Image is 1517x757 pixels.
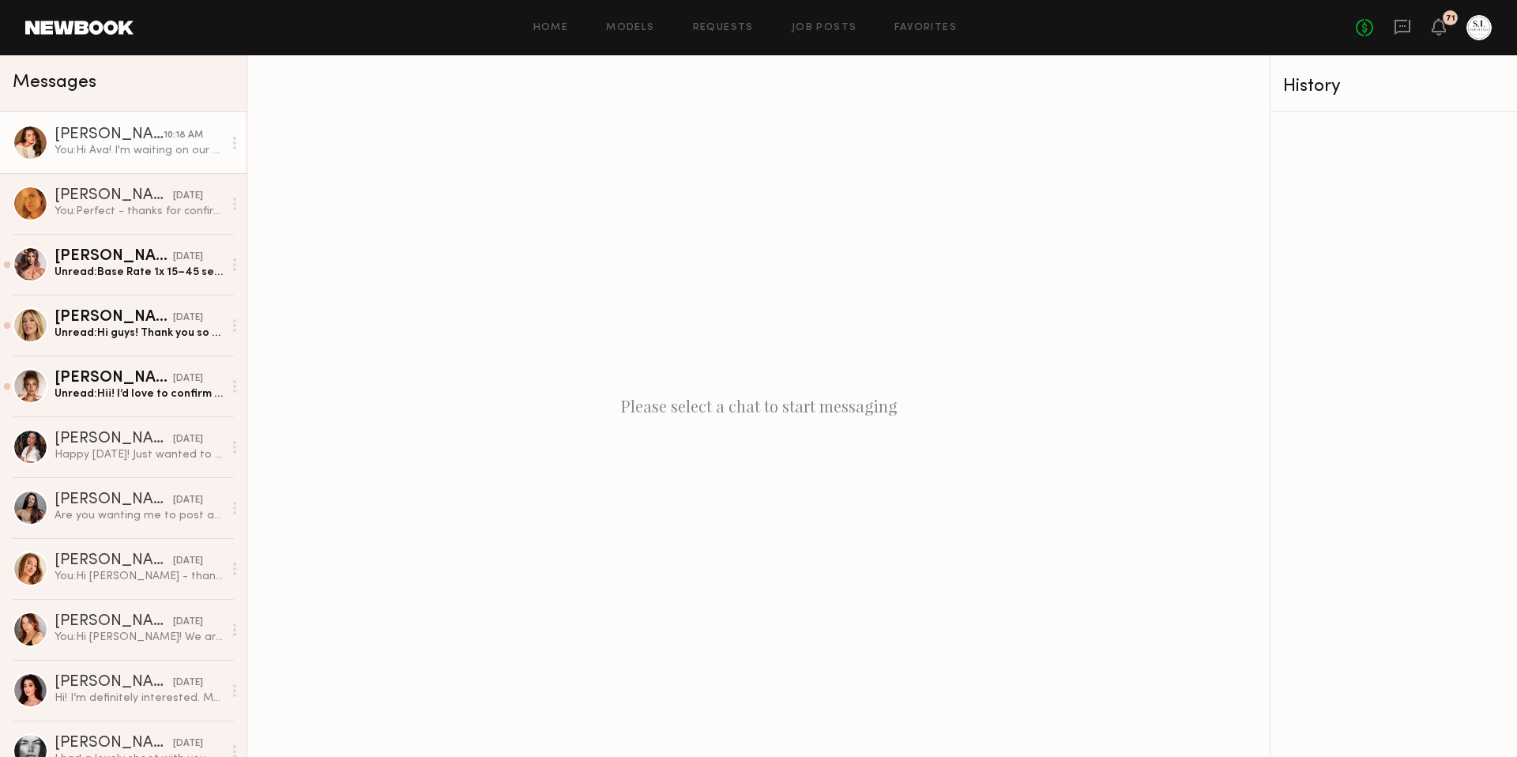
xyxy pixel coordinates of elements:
div: You: Perfect - thanks for confirming! [55,204,223,219]
div: You: Hi Ava! I'm waiting on our Operations team to confirm shipment of your product. I should hav... [55,143,223,158]
div: [PERSON_NAME] [55,371,173,386]
a: Favorites [894,23,957,33]
div: 10:18 AM [164,128,203,143]
a: Requests [693,23,754,33]
div: [PERSON_NAME] [55,249,173,265]
div: [PERSON_NAME] [55,614,173,630]
div: Unread: Hii! I’d love to confirm for this shoot, but I’m going to be out of town for another job ... [55,386,223,401]
a: Job Posts [792,23,857,33]
div: 71 [1446,14,1455,23]
div: [PERSON_NAME] [55,675,173,691]
div: [DATE] [173,189,203,204]
div: Unread: Base Rate 1x 15–45 sec video → $200 Starter Bundle – 3 videos → $550 (save $50) Growth Bu... [55,265,223,280]
a: Models [606,23,654,33]
div: [PERSON_NAME] [55,188,173,204]
div: [DATE] [173,311,203,326]
div: [PERSON_NAME] [55,736,173,751]
div: You: Hi [PERSON_NAME]! We are a fashion jewelry brand based out of [GEOGRAPHIC_DATA][US_STATE], l... [55,630,223,645]
div: [DATE] [173,736,203,751]
div: History [1283,77,1504,96]
div: [DATE] [173,371,203,386]
div: [PERSON_NAME] [55,492,173,508]
div: Are you wanting me to post as well? [55,508,223,523]
div: [DATE] [173,493,203,508]
div: [PERSON_NAME] [55,127,164,143]
div: [PERSON_NAME] [55,310,173,326]
div: [DATE] [173,432,203,447]
div: [DATE] [173,676,203,691]
div: [DATE] [173,250,203,265]
div: [PERSON_NAME] [55,431,173,447]
div: You: Hi [PERSON_NAME] - thanks so much! We have a budget to work within, but thank you for the qu... [55,569,223,584]
div: [PERSON_NAME] [55,553,173,569]
div: [DATE] [173,615,203,630]
div: Hi! I’m definitely interested. My rate for a UGC video is typically $250-400. If you require post... [55,691,223,706]
a: Home [533,23,569,33]
div: [DATE] [173,554,203,569]
div: Unread: Hi guys! Thank you so much for reaching out and for the shoot option! For UGC I typically... [55,326,223,341]
div: Happy [DATE]! Just wanted to follow up, let me know if anything is too far out of reach and I’m h... [55,447,223,462]
span: Messages [13,73,96,92]
div: Please select a chat to start messaging [247,55,1270,757]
